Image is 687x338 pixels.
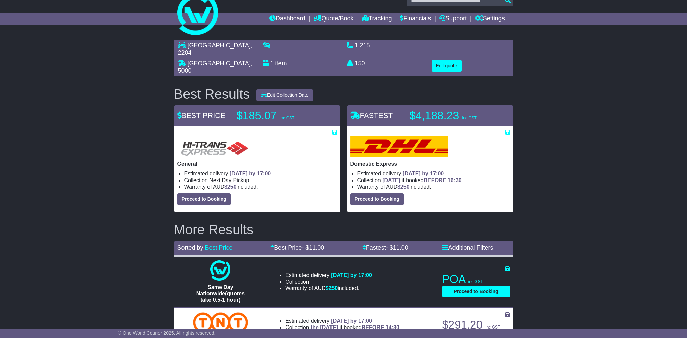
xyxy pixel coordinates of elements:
span: [DATE] by 17:00 [230,171,271,176]
li: Collection [184,177,337,184]
span: $ [326,285,338,291]
a: Fastest- $11.00 [362,244,408,251]
span: $ [224,184,237,190]
span: 1.215 [355,42,370,49]
span: 16:30 [448,177,462,183]
li: Collection [285,279,372,285]
span: © One World Courier 2025. All rights reserved. [118,330,216,336]
span: 250 [329,285,338,291]
img: One World Courier: Same Day Nationwide(quotes take 0.5-1 hour) [210,260,230,281]
span: inc GST [486,325,500,330]
span: [DATE] by 17:00 [331,318,372,324]
p: $4,188.23 [410,109,494,122]
li: Estimated delivery [357,170,510,177]
span: - $ [386,244,408,251]
span: 250 [227,184,237,190]
a: Additional Filters [442,244,493,251]
img: DHL: Domestic Express [350,136,448,157]
span: 1 [270,60,274,67]
a: Quote/Book [314,13,353,25]
button: Proceed to Booking [442,286,510,297]
span: Same Day Nationwide(quotes take 0.5-1 hour) [196,284,245,303]
span: inc GST [280,116,294,120]
a: Support [439,13,467,25]
p: $185.07 [237,109,321,122]
span: 11.00 [309,244,324,251]
span: [GEOGRAPHIC_DATA] [188,42,251,49]
li: Collection [285,324,399,331]
img: HiTrans (Machship): General [177,136,251,157]
p: Domestic Express [350,161,510,167]
span: [DATE] by 17:00 [331,272,372,278]
span: FASTEST [350,111,393,120]
span: BEST PRICE [177,111,225,120]
span: 150 [355,60,365,67]
img: TNT Domestic: Road Express [193,312,248,333]
p: POA [442,272,510,286]
span: - $ [302,244,324,251]
li: Estimated delivery [184,170,337,177]
a: Financials [400,13,431,25]
span: 11.00 [393,244,408,251]
span: , 2204 [178,42,252,56]
li: Warranty of AUD included. [184,184,337,190]
span: Sorted by [177,244,203,251]
a: Best Price [205,244,233,251]
a: Tracking [362,13,392,25]
li: Collection [357,177,510,184]
h2: More Results [174,222,513,237]
a: Dashboard [269,13,305,25]
span: [DATE] by 17:00 [403,171,444,176]
span: $ [397,184,410,190]
li: Estimated delivery [285,272,372,279]
span: inc GST [462,116,476,120]
p: General [177,161,337,167]
a: Settings [475,13,505,25]
div: Best Results [171,87,253,101]
p: $291.20 [442,318,510,332]
span: item [275,60,287,67]
button: Edit Collection Date [256,89,313,101]
span: [GEOGRAPHIC_DATA] [188,60,251,67]
span: if booked [311,324,399,330]
button: Proceed to Booking [177,193,231,205]
span: if booked [382,177,461,183]
li: Warranty of AUD included. [357,184,510,190]
button: Edit quote [432,60,462,72]
span: the [DATE] [311,324,338,330]
span: [DATE] [382,177,400,183]
li: Warranty of AUD included. [285,285,372,291]
span: , 5000 [178,60,252,74]
span: BEFORE [362,324,384,330]
span: 14:30 [386,324,399,330]
span: inc GST [468,279,483,284]
span: Next Day Pickup [209,177,249,183]
a: Best Price- $11.00 [270,244,324,251]
span: 250 [400,184,410,190]
button: Proceed to Booking [350,193,404,205]
span: BEFORE [424,177,446,183]
li: Estimated delivery [285,318,399,324]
